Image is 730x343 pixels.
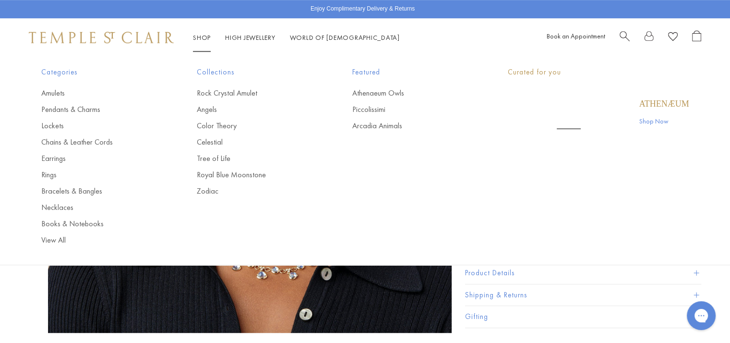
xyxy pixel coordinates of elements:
p: Enjoy Complimentary Delivery & Returns [311,4,415,14]
p: Curated for you [508,66,689,78]
a: Athenæum [639,98,689,109]
a: Zodiac [197,186,314,196]
a: Shop Now [639,116,689,126]
span: Categories [41,66,158,78]
a: Books & Notebooks [41,219,158,229]
a: Arcadia Animals [352,121,469,131]
a: Necklaces [41,202,158,213]
a: Pendants & Charms [41,104,158,115]
a: Book an Appointment [547,32,605,40]
a: Amulets [41,88,158,98]
iframe: Gorgias live chat messenger [682,298,720,333]
a: Angels [197,104,314,115]
a: High JewelleryHigh Jewellery [225,33,275,42]
button: Product Details [465,262,701,284]
a: Tree of Life [197,153,314,164]
button: Gifting [465,306,701,328]
a: Athenaeum Owls [352,88,469,98]
a: ShopShop [193,33,211,42]
nav: Main navigation [193,32,400,44]
a: View Wishlist [668,30,678,45]
a: Celestial [197,137,314,147]
a: Rings [41,170,158,180]
a: Bracelets & Bangles [41,186,158,196]
a: Color Theory [197,121,314,131]
a: Royal Blue Moonstone [197,170,314,180]
button: Shipping & Returns [465,284,701,306]
a: Search [620,30,630,45]
a: Earrings [41,153,158,164]
a: View All [41,235,158,245]
a: Chains & Leather Cords [41,137,158,147]
span: Collections [197,66,314,78]
a: Open Shopping Bag [692,30,701,45]
span: Featured [352,66,469,78]
img: Temple St. Clair [29,32,174,43]
a: Lockets [41,121,158,131]
a: Piccolissimi [352,104,469,115]
a: Rock Crystal Amulet [197,88,314,98]
a: World of [DEMOGRAPHIC_DATA]World of [DEMOGRAPHIC_DATA] [290,33,400,42]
